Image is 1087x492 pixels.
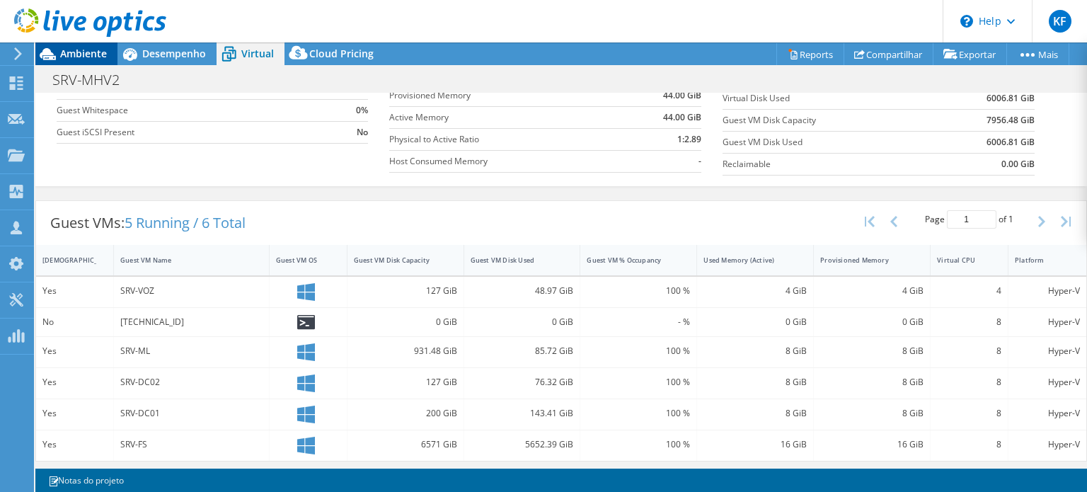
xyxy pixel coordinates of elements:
div: Hyper-V [1015,406,1080,421]
div: Used Memory (Active) [703,256,790,265]
a: Compartilhar [844,43,933,65]
div: 0 GiB [354,314,457,330]
label: Host Consumed Memory [389,154,619,168]
div: 931.48 GiB [354,343,457,359]
div: 200 GiB [354,406,457,421]
div: Yes [42,343,107,359]
span: 1 [1008,213,1013,225]
span: Page of [925,210,1013,229]
div: Yes [42,437,107,452]
div: 100 % [587,406,690,421]
div: - % [587,314,690,330]
div: 8 [937,343,1001,359]
a: Mais [1006,43,1069,65]
b: 44.00 GiB [663,110,701,125]
div: 8 GiB [820,406,924,421]
div: SRV-DC02 [120,374,263,390]
b: 6006.81 GiB [987,135,1035,149]
div: 100 % [587,283,690,299]
div: 16 GiB [703,437,807,452]
div: SRV-VOZ [120,283,263,299]
label: Guest Whitespace [57,103,287,118]
div: 6571 GiB [354,437,457,452]
label: Guest VM Disk Used [723,135,933,149]
span: Desempenho [142,47,206,60]
b: 7956.48 GiB [987,113,1035,127]
div: 0 GiB [820,314,924,330]
div: 8 GiB [820,374,924,390]
div: 4 GiB [703,283,807,299]
div: [DEMOGRAPHIC_DATA] [42,256,90,265]
div: 100 % [587,374,690,390]
div: Virtual CPU [937,256,984,265]
b: 44.00 GiB [663,88,701,103]
b: 6006.81 GiB [987,91,1035,105]
div: 8 [937,406,1001,421]
div: Hyper-V [1015,343,1080,359]
b: 1:2.89 [677,132,701,147]
b: 0.00 GiB [1001,157,1035,171]
div: 100 % [587,437,690,452]
a: Notas do projeto [38,471,134,489]
div: Guest VM OS [276,256,323,265]
div: 76.32 GiB [471,374,574,390]
div: SRV-DC01 [120,406,263,421]
svg: \n [960,15,973,28]
b: No [357,125,368,139]
h1: SRV-MHV2 [46,72,142,88]
input: jump to page [947,210,996,229]
b: 0% [356,103,368,118]
div: 143.41 GiB [471,406,574,421]
label: Physical to Active Ratio [389,132,619,147]
div: Guest VMs: [36,201,260,245]
div: No [42,314,107,330]
span: Virtual [241,47,274,60]
div: SRV-ML [120,343,263,359]
div: [TECHNICAL_ID] [120,314,263,330]
div: Hyper-V [1015,283,1080,299]
div: Yes [42,283,107,299]
label: Virtual Disk Used [723,91,933,105]
div: 48.97 GiB [471,283,574,299]
div: Hyper-V [1015,374,1080,390]
div: Hyper-V [1015,437,1080,452]
div: 8 [937,314,1001,330]
div: 8 GiB [703,343,807,359]
div: 8 [937,374,1001,390]
span: KF [1049,10,1071,33]
span: 5 Running / 6 Total [125,213,246,232]
label: Provisioned Memory [389,88,619,103]
div: 4 [937,283,1001,299]
b: - [698,154,701,168]
div: 100 % [587,343,690,359]
div: Yes [42,406,107,421]
div: Guest VM Disk Capacity [354,256,440,265]
span: Ambiente [60,47,107,60]
div: 127 GiB [354,283,457,299]
div: Hyper-V [1015,314,1080,330]
div: Platform [1015,256,1063,265]
label: Active Memory [389,110,619,125]
label: Guest VM Disk Capacity [723,113,933,127]
span: Cloud Pricing [309,47,374,60]
div: 16 GiB [820,437,924,452]
div: 5652.39 GiB [471,437,574,452]
div: Guest VM % Occupancy [587,256,673,265]
label: Reclaimable [723,157,933,171]
div: Guest VM Name [120,256,246,265]
div: 0 GiB [471,314,574,330]
div: Yes [42,374,107,390]
a: Exportar [933,43,1007,65]
div: 8 [937,437,1001,452]
div: 127 GiB [354,374,457,390]
div: 8 GiB [703,374,807,390]
a: Reports [776,43,844,65]
div: 0 GiB [703,314,807,330]
div: SRV-FS [120,437,263,452]
div: 4 GiB [820,283,924,299]
div: Provisioned Memory [820,256,907,265]
div: 8 GiB [820,343,924,359]
div: 85.72 GiB [471,343,574,359]
label: Guest iSCSI Present [57,125,287,139]
div: 8 GiB [703,406,807,421]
